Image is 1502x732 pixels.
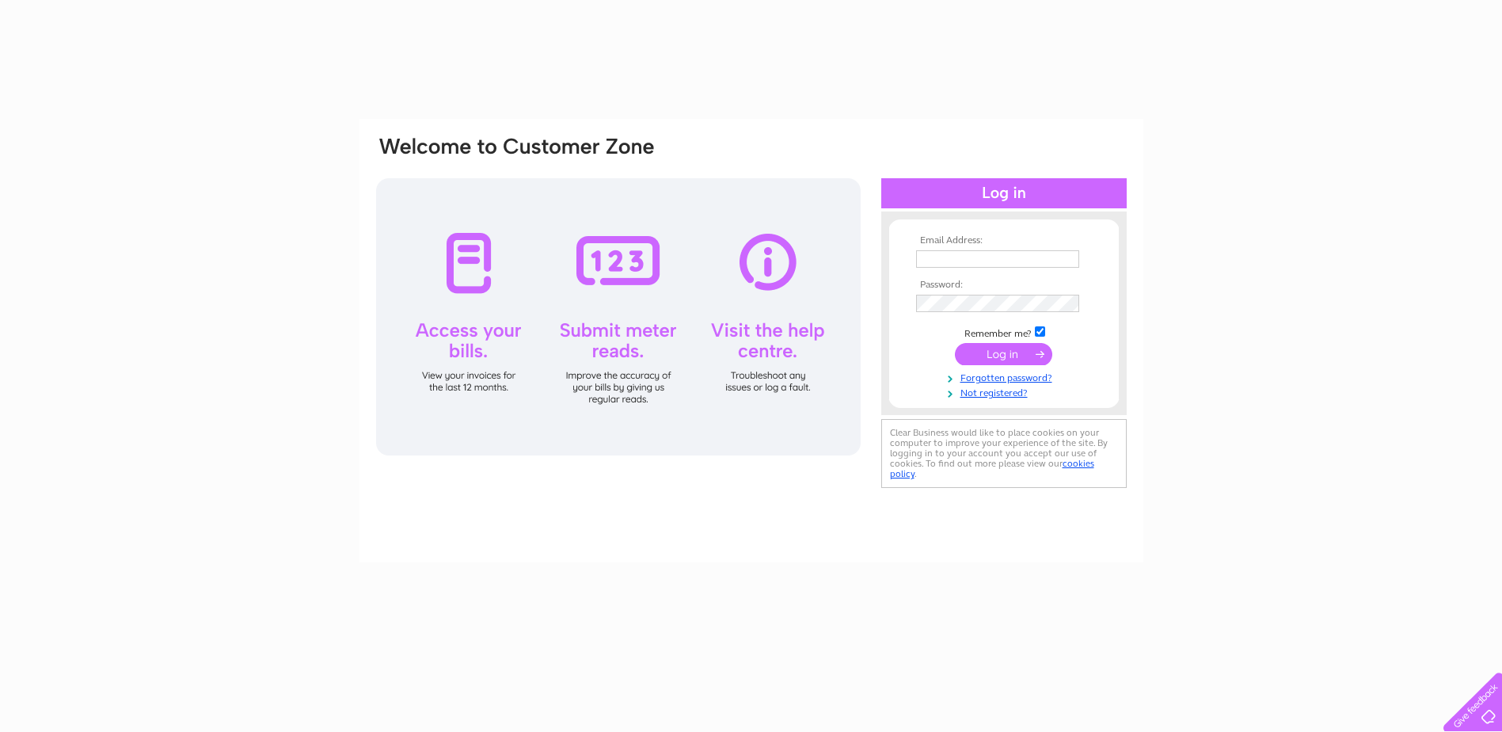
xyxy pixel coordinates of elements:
[912,324,1096,340] td: Remember me?
[912,235,1096,246] th: Email Address:
[912,280,1096,291] th: Password:
[916,369,1096,384] a: Forgotten password?
[916,384,1096,399] a: Not registered?
[890,458,1094,479] a: cookies policy
[955,343,1052,365] input: Submit
[881,419,1127,488] div: Clear Business would like to place cookies on your computer to improve your experience of the sit...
